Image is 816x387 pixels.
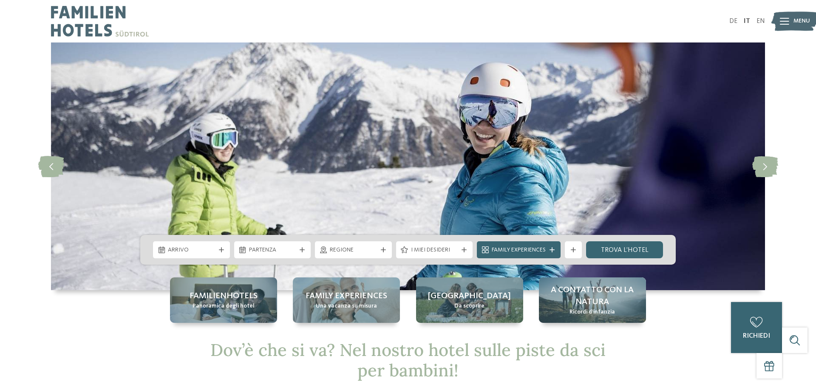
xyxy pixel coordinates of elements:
a: DE [729,18,737,25]
a: EN [756,18,765,25]
a: IT [744,18,750,25]
a: Hotel sulle piste da sci per bambini: divertimento senza confini Familienhotels Panoramica degli ... [170,277,277,323]
span: Panoramica degli hotel [193,302,255,311]
a: Hotel sulle piste da sci per bambini: divertimento senza confini Family experiences Una vacanza s... [293,277,400,323]
span: Dov’è che si va? Nel nostro hotel sulle piste da sci per bambini! [210,339,606,381]
span: Family experiences [306,290,387,302]
a: trova l’hotel [586,241,663,258]
span: Da scoprire [454,302,484,311]
span: Family Experiences [492,246,546,254]
span: [GEOGRAPHIC_DATA] [428,290,511,302]
span: Menu [793,17,810,25]
span: Familienhotels [190,290,258,302]
a: Hotel sulle piste da sci per bambini: divertimento senza confini [GEOGRAPHIC_DATA] Da scoprire [416,277,523,323]
span: Arrivo [168,246,215,254]
span: Regione [330,246,377,254]
a: Hotel sulle piste da sci per bambini: divertimento senza confini A contatto con la natura Ricordi... [539,277,646,323]
span: Una vacanza su misura [316,302,377,311]
img: Hotel sulle piste da sci per bambini: divertimento senza confini [51,42,765,290]
a: richiedi [731,302,782,353]
span: A contatto con la natura [547,284,637,308]
span: I miei desideri [411,246,458,254]
span: richiedi [743,333,770,339]
span: Partenza [249,246,296,254]
span: Ricordi d’infanzia [569,308,615,316]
